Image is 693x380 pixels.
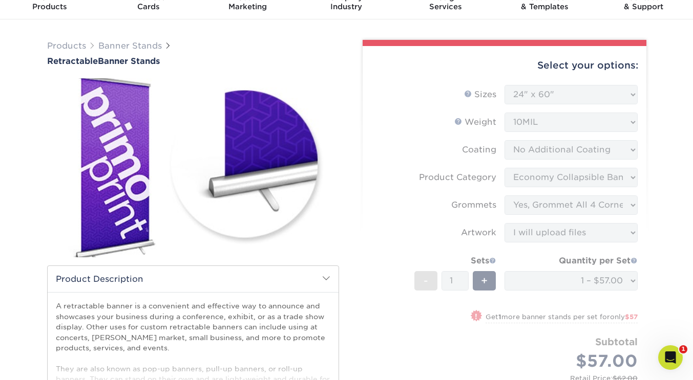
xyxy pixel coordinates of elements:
[371,46,638,85] div: Select your options:
[98,41,162,51] a: Banner Stands
[47,41,86,51] a: Products
[47,56,339,66] h1: Banner Stands
[48,266,339,292] h2: Product Description
[658,345,683,370] iframe: Intercom live chat
[47,67,339,269] img: Retractable 01
[47,56,339,66] a: RetractableBanner Stands
[47,56,98,66] span: Retractable
[679,345,687,353] span: 1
